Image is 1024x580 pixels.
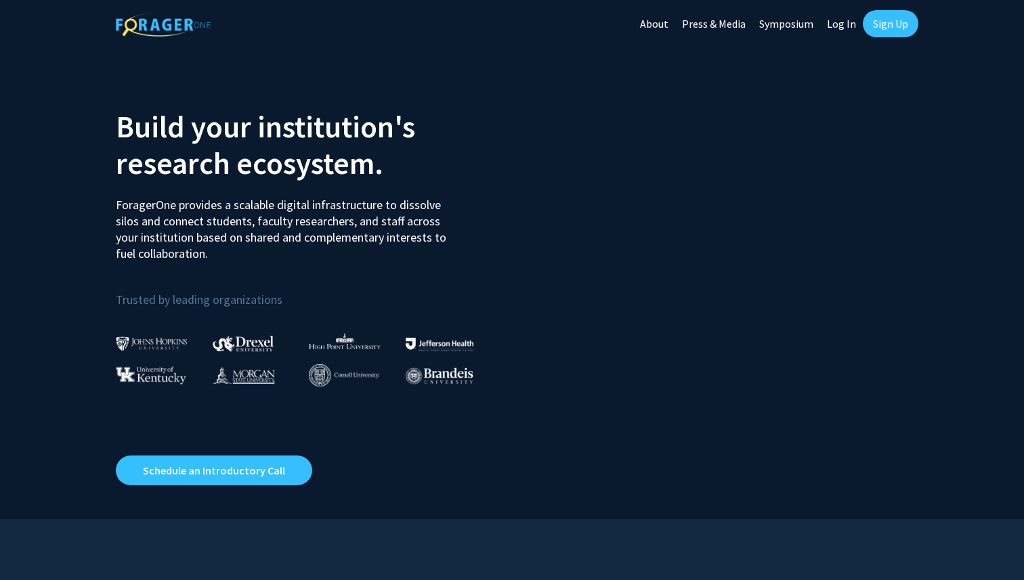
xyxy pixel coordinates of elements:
h2: Build your institution's research ecosystem. [116,108,502,181]
p: ForagerOne provides a scalable digital infrastructure to dissolve silos and connect students, fac... [116,187,456,262]
a: Opens in a new tab [116,455,312,485]
img: Thomas Jefferson University [406,338,473,351]
img: University of Kentucky [116,366,186,384]
img: Brandeis University [406,367,473,384]
img: Johns Hopkins University [116,336,188,351]
img: Cornell University [309,364,379,386]
img: High Point University [309,333,381,349]
img: Drexel University [213,336,274,351]
img: ForagerOne Logo [116,13,211,37]
p: Trusted by leading organizations [116,273,502,310]
a: Sign Up [863,10,918,37]
img: Morgan State University [213,366,275,384]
